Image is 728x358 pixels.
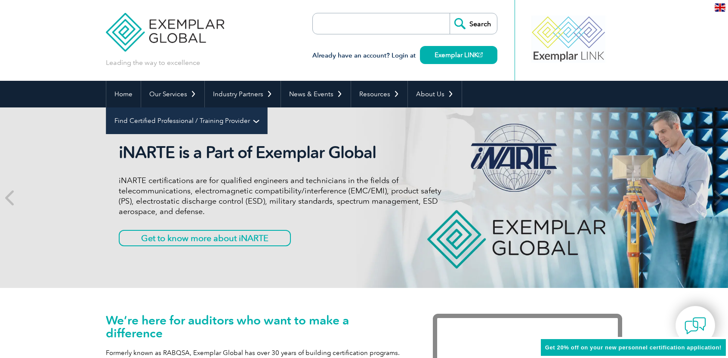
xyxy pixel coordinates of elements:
span: Get 20% off on your new personnel certification application! [545,344,722,351]
input: Search [450,13,497,34]
img: en [715,3,725,12]
a: Get to know more about iNARTE [119,230,291,246]
a: Exemplar LINK [420,46,497,64]
h2: iNARTE is a Part of Exemplar Global [119,143,441,162]
p: iNARTE certifications are for qualified engineers and technicians in the fields of telecommunicat... [119,175,441,217]
p: Leading the way to excellence [106,58,200,67]
a: About Us [408,81,462,107]
a: Home [106,81,141,107]
img: contact-chat.png [685,315,706,337]
img: open_square.png [478,52,483,57]
a: Resources [351,81,407,107]
a: Find Certified Professional / Training Provider [106,107,267,134]
h1: We’re here for auditors who want to make a difference [106,314,407,340]
h3: Already have an account? Login at [312,50,497,61]
a: News & Events [281,81,351,107]
a: Our Services [141,81,204,107]
a: Industry Partners [205,81,281,107]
